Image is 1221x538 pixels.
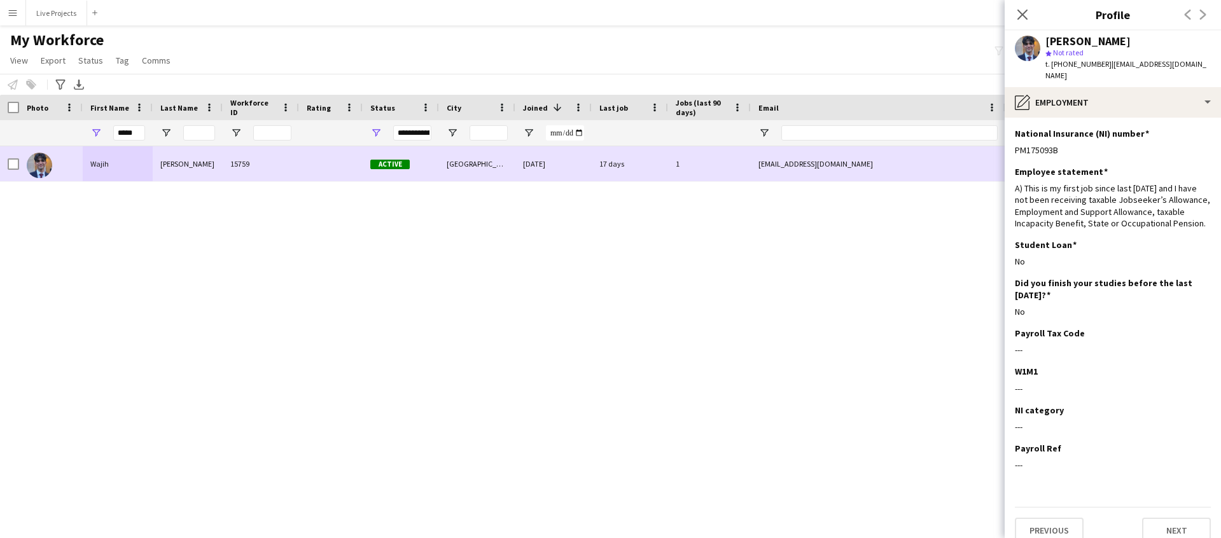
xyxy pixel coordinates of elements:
[599,103,628,113] span: Last job
[1005,6,1221,23] h3: Profile
[160,103,198,113] span: Last Name
[470,125,508,141] input: City Filter Input
[10,31,104,50] span: My Workforce
[758,103,779,113] span: Email
[83,146,153,181] div: Wajih
[439,146,515,181] div: [GEOGRAPHIC_DATA]
[90,103,129,113] span: First Name
[1015,383,1211,394] div: ---
[142,55,171,66] span: Comms
[1045,36,1131,47] div: [PERSON_NAME]
[36,52,71,69] a: Export
[758,127,770,139] button: Open Filter Menu
[1015,166,1108,177] h3: Employee statement
[116,55,129,66] span: Tag
[10,55,28,66] span: View
[90,127,102,139] button: Open Filter Menu
[26,1,87,25] button: Live Projects
[27,103,48,113] span: Photo
[751,146,1005,181] div: [EMAIL_ADDRESS][DOMAIN_NAME]
[370,103,395,113] span: Status
[1015,344,1211,355] div: ---
[230,98,276,117] span: Workforce ID
[78,55,103,66] span: Status
[781,125,998,141] input: Email Filter Input
[1015,144,1211,156] div: PM175093B
[515,146,592,181] div: [DATE]
[668,146,751,181] div: 1
[5,52,33,69] a: View
[153,146,223,181] div: [PERSON_NAME]
[1005,87,1221,118] div: Employment
[253,125,291,141] input: Workforce ID Filter Input
[1053,48,1084,57] span: Not rated
[307,103,331,113] span: Rating
[676,98,728,117] span: Jobs (last 90 days)
[1015,128,1149,139] h3: National Insurance (NI) number
[1015,183,1211,229] div: A) This is my first job since last [DATE] and I have not been receiving taxable Jobseeker’s Allow...
[1015,459,1211,471] div: ---
[447,127,458,139] button: Open Filter Menu
[447,103,461,113] span: City
[41,55,66,66] span: Export
[71,77,87,92] app-action-btn: Export XLSX
[223,146,299,181] div: 15759
[53,77,68,92] app-action-btn: Advanced filters
[183,125,215,141] input: Last Name Filter Input
[113,125,145,141] input: First Name Filter Input
[370,127,382,139] button: Open Filter Menu
[1015,239,1077,251] h3: Student Loan
[137,52,176,69] a: Comms
[111,52,134,69] a: Tag
[523,103,548,113] span: Joined
[230,127,242,139] button: Open Filter Menu
[523,127,534,139] button: Open Filter Menu
[1015,256,1211,267] div: No
[1015,277,1201,300] h3: Did you finish your studies before the last [DATE]?
[27,153,52,178] img: Wajih Rahman
[1015,404,1064,416] h3: NI category
[370,160,410,169] span: Active
[1045,59,1112,69] span: t. [PHONE_NUMBER]
[546,125,584,141] input: Joined Filter Input
[1015,421,1211,432] div: ---
[1015,443,1061,454] h3: Payroll Ref
[160,127,172,139] button: Open Filter Menu
[1045,59,1206,80] span: | [EMAIL_ADDRESS][DOMAIN_NAME]
[592,146,668,181] div: 17 days
[1015,306,1211,317] div: No
[1015,328,1085,339] h3: Payroll Tax Code
[73,52,108,69] a: Status
[1015,366,1038,377] h3: W1M1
